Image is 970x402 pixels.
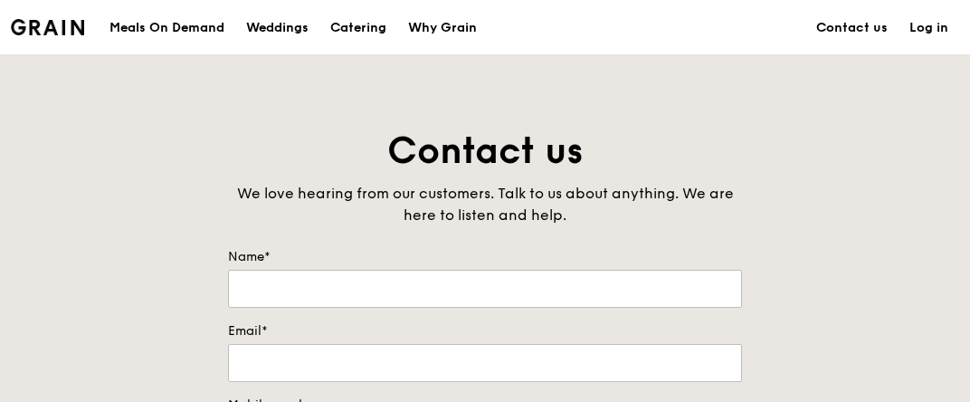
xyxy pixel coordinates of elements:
[408,1,477,55] div: Why Grain
[228,248,742,266] label: Name*
[235,1,319,55] a: Weddings
[330,1,386,55] div: Catering
[246,1,309,55] div: Weddings
[805,1,899,55] a: Contact us
[11,19,84,35] img: Grain
[397,1,488,55] a: Why Grain
[228,127,742,176] h1: Contact us
[109,1,224,55] div: Meals On Demand
[228,183,742,226] div: We love hearing from our customers. Talk to us about anything. We are here to listen and help.
[319,1,397,55] a: Catering
[899,1,959,55] a: Log in
[228,322,742,340] label: Email*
